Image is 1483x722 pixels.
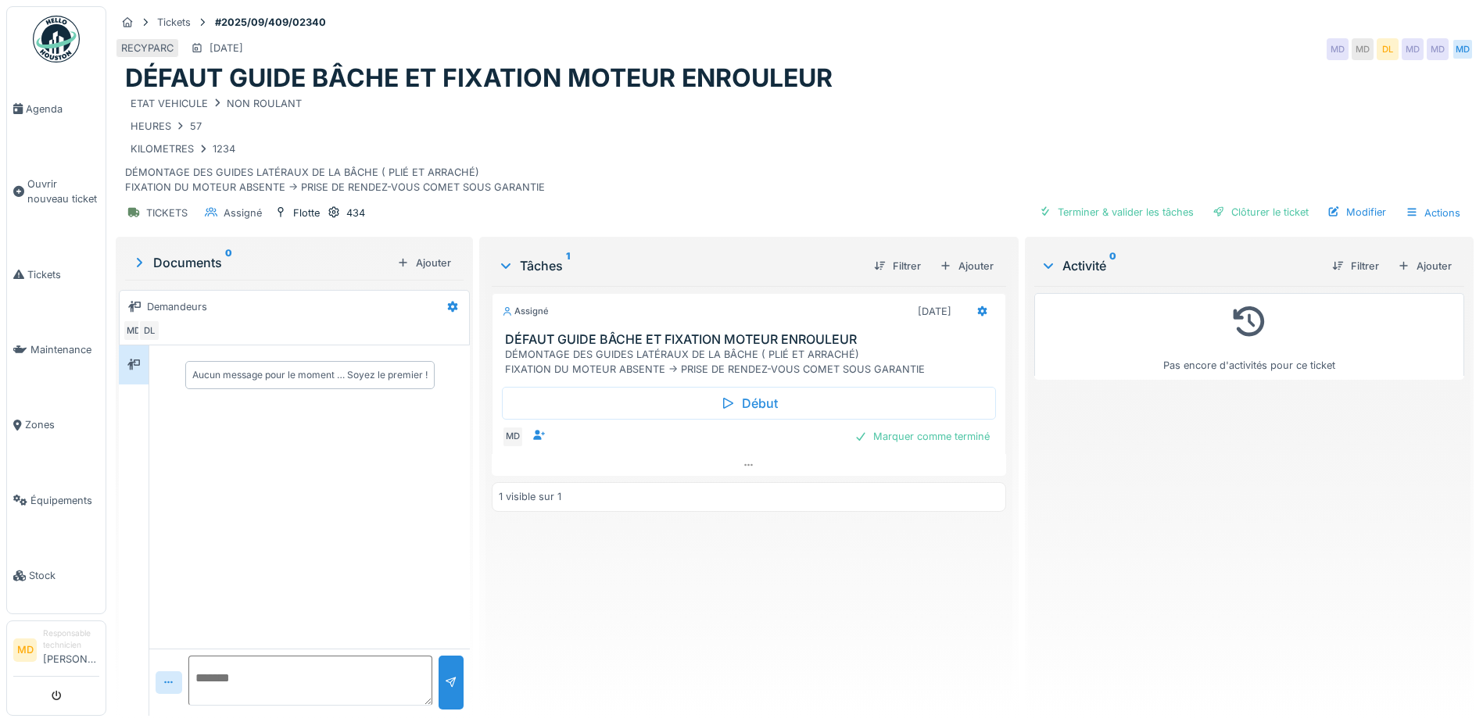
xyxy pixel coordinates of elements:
[502,426,524,448] div: MD
[225,253,232,272] sup: 0
[1326,256,1385,277] div: Filtrer
[146,206,188,220] div: TICKETS
[29,568,99,583] span: Stock
[138,320,160,341] div: DL
[43,627,99,652] div: Responsable technicien
[1109,256,1116,275] sup: 0
[499,489,561,504] div: 1 visible sur 1
[505,347,999,377] div: DÉMONTAGE DES GUIDES LATÉRAUX DE LA BÂCHE ( PLIÉ ET ARRACHÉ) FIXATION DU MOTEUR ABSENTE -> PRISE ...
[7,237,106,312] a: Tickets
[157,15,191,30] div: Tickets
[1377,38,1399,60] div: DL
[502,305,549,318] div: Assigné
[498,256,862,275] div: Tâches
[848,426,996,447] div: Marquer comme terminé
[7,388,106,463] a: Zones
[210,41,243,55] div: [DATE]
[7,312,106,387] a: Maintenance
[147,299,207,314] div: Demandeurs
[391,252,457,273] div: Ajouter
[1402,38,1424,60] div: MD
[125,94,1464,195] div: DÉMONTAGE DES GUIDES LATÉRAUX DE LA BÂCHE ( PLIÉ ET ARRACHÉ) FIXATION DU MOTEUR ABSENTE -> PRISE ...
[1352,38,1374,60] div: MD
[1399,202,1467,224] div: Actions
[1044,300,1454,373] div: Pas encore d'activités pour ce ticket
[209,15,332,30] strong: #2025/09/409/02340
[224,206,262,220] div: Assigné
[502,387,996,420] div: Début
[27,267,99,282] span: Tickets
[30,493,99,508] span: Équipements
[918,304,951,319] div: [DATE]
[7,71,106,146] a: Agenda
[933,256,1000,277] div: Ajouter
[121,41,174,55] div: RECYPARC
[1033,202,1200,223] div: Terminer & valider les tâches
[30,342,99,357] span: Maintenance
[13,638,37,662] li: MD
[1041,256,1320,275] div: Activité
[7,538,106,613] a: Stock
[27,177,99,206] span: Ouvrir nouveau ticket
[566,256,570,275] sup: 1
[1206,202,1315,223] div: Clôturer le ticket
[43,627,99,673] li: [PERSON_NAME]
[123,320,145,341] div: MD
[25,417,99,432] span: Zones
[131,141,235,156] div: KILOMETRES 1234
[131,119,202,134] div: HEURES 57
[7,146,106,237] a: Ouvrir nouveau ticket
[131,253,391,272] div: Documents
[868,256,927,277] div: Filtrer
[346,206,365,220] div: 434
[293,206,320,220] div: Flotte
[13,627,99,677] a: MD Responsable technicien[PERSON_NAME]
[7,463,106,538] a: Équipements
[1321,202,1392,223] div: Modifier
[1327,38,1349,60] div: MD
[26,102,99,116] span: Agenda
[1427,38,1449,60] div: MD
[131,96,302,111] div: ETAT VEHICULE NON ROULANT
[505,332,999,347] h3: DÉFAUT GUIDE BÂCHE ET FIXATION MOTEUR ENROULEUR
[33,16,80,63] img: Badge_color-CXgf-gQk.svg
[1392,256,1458,277] div: Ajouter
[125,63,833,93] h1: DÉFAUT GUIDE BÂCHE ET FIXATION MOTEUR ENROULEUR
[1452,38,1474,60] div: MD
[192,368,428,382] div: Aucun message pour le moment … Soyez le premier !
